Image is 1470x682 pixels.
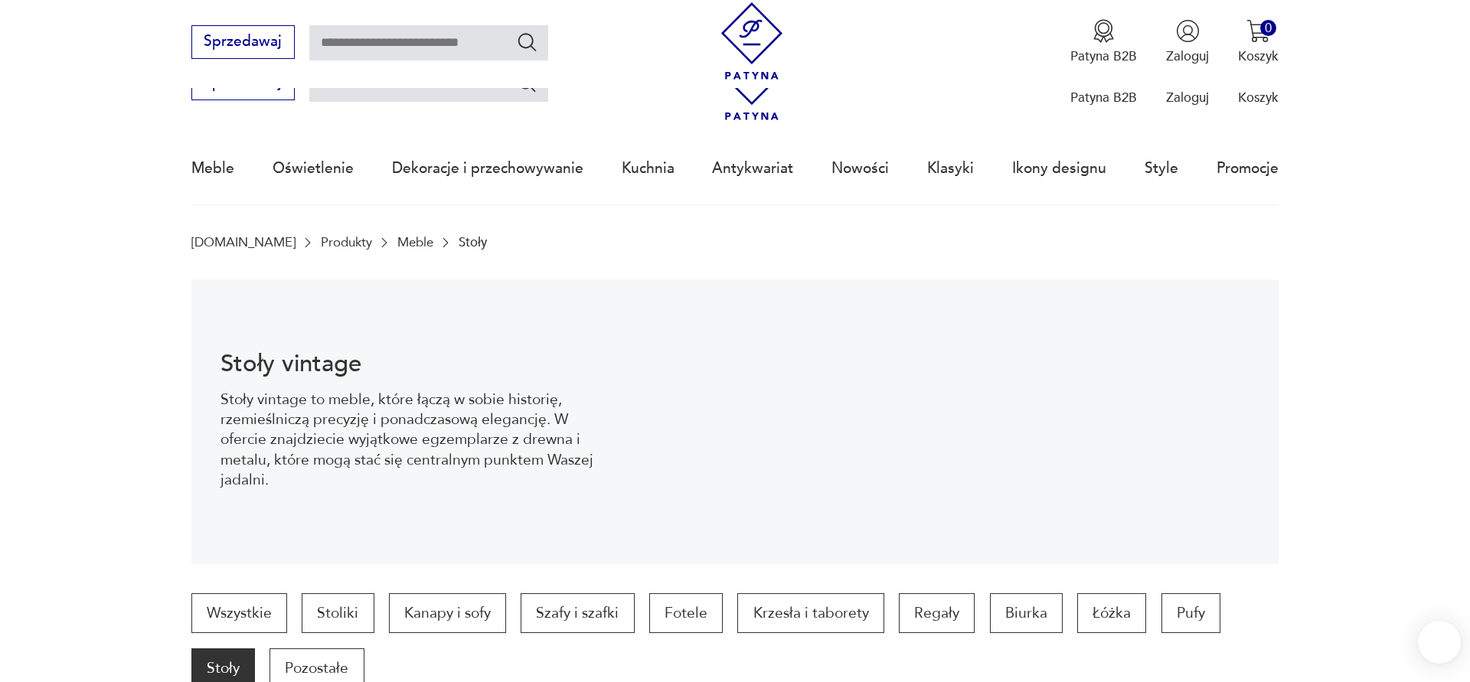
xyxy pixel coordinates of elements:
a: Ikony designu [1012,133,1106,204]
a: Stoliki [302,593,374,633]
p: Zaloguj [1166,89,1209,106]
div: 0 [1260,20,1276,36]
a: Ikona medaluPatyna B2B [1070,19,1137,65]
a: Dekoracje i przechowywanie [392,133,583,204]
a: Krzesła i taborety [737,593,884,633]
a: [DOMAIN_NAME] [191,235,296,250]
a: Antykwariat [712,133,793,204]
a: Kuchnia [622,133,675,204]
a: Promocje [1217,133,1279,204]
button: Szukaj [516,72,538,94]
h1: Stoły vintage [220,353,597,375]
a: Sprzedawaj [191,78,295,90]
img: Ikonka użytkownika [1176,19,1200,43]
a: Fotele [649,593,723,633]
button: 0Koszyk [1238,19,1279,65]
a: Kanapy i sofy [389,593,506,633]
img: Ikona medalu [1092,19,1116,43]
p: Zaloguj [1166,47,1209,65]
button: Zaloguj [1166,19,1209,65]
a: Nowości [831,133,889,204]
button: Patyna B2B [1070,19,1137,65]
a: Meble [397,235,433,250]
a: Oświetlenie [273,133,354,204]
p: Patyna B2B [1070,89,1137,106]
a: Łóżka [1077,593,1146,633]
p: Koszyk [1238,47,1279,65]
a: Style [1145,133,1178,204]
p: Stoły [459,235,487,250]
img: Ikona koszyka [1246,19,1270,43]
button: Sprzedawaj [191,25,295,59]
a: Meble [191,133,234,204]
p: Koszyk [1238,89,1279,106]
a: Klasyki [927,133,974,204]
a: Sprzedawaj [191,37,295,49]
button: Szukaj [516,31,538,53]
p: Patyna B2B [1070,47,1137,65]
img: Patyna - sklep z meblami i dekoracjami vintage [714,2,791,80]
a: Produkty [321,235,372,250]
p: Stoły vintage to meble, które łączą w sobie historię, rzemieślniczą precyzję i ponadczasową elega... [220,390,597,491]
a: Wszystkie [191,593,287,633]
a: Szafy i szafki [521,593,634,633]
a: Regały [899,593,975,633]
a: Biurka [990,593,1063,633]
a: Pufy [1161,593,1220,633]
iframe: Smartsupp widget button [1418,621,1461,664]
